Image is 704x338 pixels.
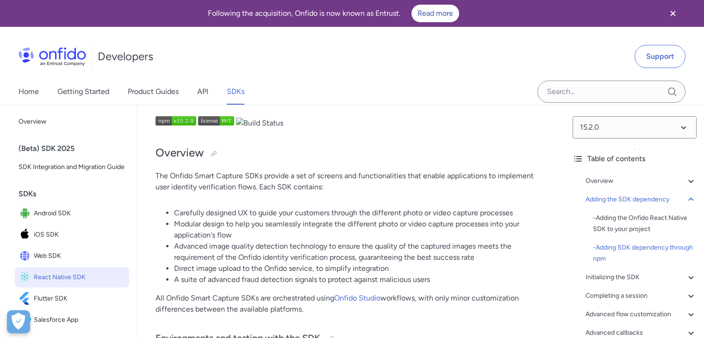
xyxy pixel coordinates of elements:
p: All Onfido Smart Capture SDKs are orchestrated using workflows, with only minor customization dif... [156,293,547,315]
span: Web SDK [34,250,125,263]
img: npm [156,116,196,125]
a: -Adding SDK dependency through npm [593,242,697,264]
a: SDK Integration and Migration Guide [15,158,129,176]
div: Table of contents [573,153,697,164]
a: Home [19,79,39,105]
img: IconFlutter SDK [19,292,34,305]
img: IconWeb SDK [19,250,34,263]
a: IconReact Native SDKReact Native SDK [15,267,129,288]
div: Cookie Preferences [7,310,30,333]
div: SDKs [19,185,133,203]
a: Initializing the SDK [586,272,697,283]
span: Android SDK [34,207,125,220]
svg: Close banner [667,8,679,19]
img: IconReact Native SDK [19,271,34,284]
a: Completing a session [586,290,697,301]
h1: Developers [98,49,153,64]
button: Open Preferences [7,310,30,333]
a: IconFlutter SDKFlutter SDK [15,288,129,309]
img: NPM [198,116,234,125]
button: Close banner [656,2,690,25]
div: Following the acquisition, Onfido is now known as Entrust. [11,5,656,22]
div: (Beta) SDK 2025 [19,139,133,158]
a: Onfido Studio [334,294,380,302]
li: Modular design to help you seamlessly integrate the different photo or video capture processes in... [174,219,547,241]
a: -Adding the Onfido React Native SDK to your project [593,213,697,235]
img: Onfido Logo [19,47,86,66]
a: Read more [411,5,459,22]
span: Flutter SDK [34,292,125,305]
li: Carefully designed UX to guide your customers through the different photo or video capture processes [174,207,547,219]
input: Onfido search input field [537,81,685,103]
a: Advanced flow customization [586,309,697,320]
a: IconAndroid SDKAndroid SDK [15,203,129,224]
p: The Onfido Smart Capture SDKs provide a set of screens and functionalities that enable applicatio... [156,170,547,193]
li: A suite of advanced fraud detection signals to protect against malicious users [174,274,547,285]
h2: Overview [156,145,547,161]
a: Adding the SDK dependency [586,194,697,205]
a: Product Guides [128,79,179,105]
a: IconiOS SDKiOS SDK [15,225,129,245]
a: API [197,79,208,105]
li: Direct image upload to the Onfido service, to simplify integration [174,263,547,274]
span: React Native SDK [34,271,125,284]
li: Advanced image quality detection technology to ensure the quality of the captured images meets th... [174,241,547,263]
a: IconWeb SDKWeb SDK [15,246,129,266]
img: Build Status [236,118,283,129]
span: Salesforce App [34,313,125,326]
span: SDK Integration and Migration Guide [19,162,125,173]
span: iOS SDK [34,228,125,241]
a: IconSalesforce AppSalesforce App [15,310,129,330]
img: IconAndroid SDK [19,207,34,220]
div: - Adding the Onfido React Native SDK to your project [593,213,697,235]
a: Overview [15,113,129,131]
a: Support [635,45,685,68]
a: Overview [586,175,697,187]
a: Getting Started [57,79,109,105]
div: - Adding SDK dependency through npm [593,242,697,264]
span: Overview [19,116,125,127]
a: SDKs [227,79,244,105]
img: IconiOS SDK [19,228,34,241]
